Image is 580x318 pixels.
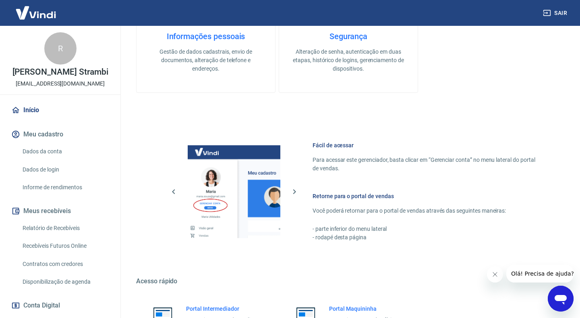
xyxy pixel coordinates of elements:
[19,179,111,196] a: Informe de rendimentos
[19,161,111,178] a: Dados de login
[541,6,570,21] button: Sair
[44,32,77,65] div: R
[10,101,111,119] a: Início
[186,305,258,313] h6: Portal Intermediador
[313,156,541,173] p: Para acessar este gerenciador, basta clicar em “Gerenciar conta” no menu lateral do portal de ven...
[19,220,111,236] a: Relatório de Recebíveis
[329,305,399,313] h6: Portal Maquininha
[19,256,111,272] a: Contratos com credores
[313,192,541,200] h6: Retorne para o portal de vendas
[487,266,503,282] iframe: Fechar mensagem
[313,233,541,242] p: - rodapé desta página
[16,79,105,88] p: [EMAIL_ADDRESS][DOMAIN_NAME]
[149,31,262,41] h4: Informações pessoais
[19,143,111,160] a: Dados da conta
[188,145,280,238] img: Imagem da dashboard mostrando o botão de gerenciar conta na sidebar no lado esquerdo
[10,0,62,25] img: Vindi
[19,274,111,290] a: Disponibilização de agenda
[292,31,405,41] h4: Segurança
[149,48,262,73] p: Gestão de dados cadastrais, envio de documentos, alteração de telefone e endereços.
[10,297,111,314] button: Conta Digital
[313,141,541,149] h6: Fácil de acessar
[313,225,541,233] p: - parte inferior do menu lateral
[10,126,111,143] button: Meu cadastro
[548,286,574,312] iframe: Botão para abrir a janela de mensagens
[5,6,68,12] span: Olá! Precisa de ajuda?
[506,265,574,282] iframe: Mensagem da empresa
[10,202,111,220] button: Meus recebíveis
[313,207,541,215] p: Você poderá retornar para o portal de vendas através das seguintes maneiras:
[136,277,561,285] h5: Acesso rápido
[292,48,405,73] p: Alteração de senha, autenticação em duas etapas, histórico de logins, gerenciamento de dispositivos.
[12,68,108,76] p: [PERSON_NAME] Strambi
[19,238,111,254] a: Recebíveis Futuros Online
